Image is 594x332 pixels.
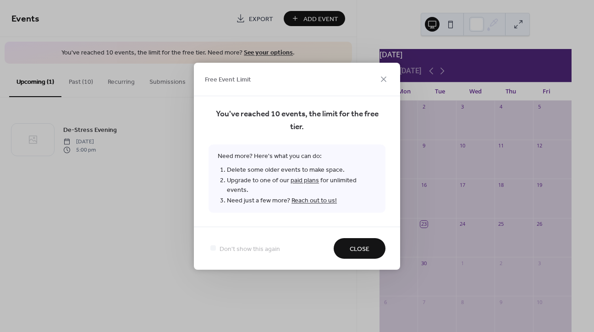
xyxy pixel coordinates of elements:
[209,108,385,133] span: You've reached 10 events, the limit for the free tier.
[291,174,319,186] a: paid plans
[227,175,376,195] li: Upgrade to one of our for unlimited events.
[227,195,376,206] li: Need just a few more?
[220,244,280,254] span: Don't show this again
[350,244,369,254] span: Close
[205,75,251,85] span: Free Event Limit
[334,238,385,259] button: Close
[291,194,337,207] a: Reach out to us!
[209,144,385,212] span: Need more? Here's what you can do:
[227,164,376,175] li: Delete some older events to make space.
